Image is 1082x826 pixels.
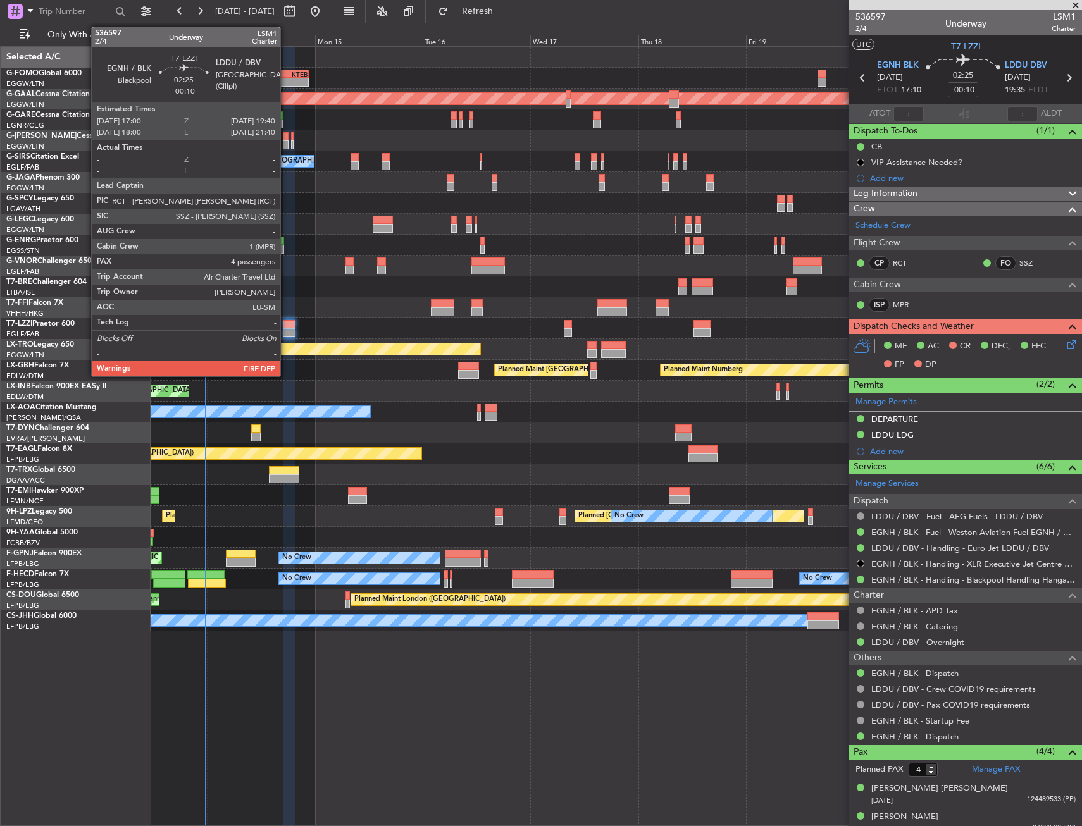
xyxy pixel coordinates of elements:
a: Manage Services [855,478,919,490]
a: EGGW/LTN [6,142,44,151]
a: CS-JHHGlobal 6000 [6,612,77,620]
span: [DATE] [877,71,903,84]
span: Dispatch Checks and Weather [854,319,974,334]
span: (2/2) [1036,378,1055,391]
a: LFPB/LBG [6,455,39,464]
div: Planned Maint London ([GEOGRAPHIC_DATA]) [354,590,506,609]
a: LDDU / DBV - Crew COVID19 requirements [871,684,1036,694]
a: LX-TROLegacy 650 [6,341,74,348]
a: EGGW/LTN [6,350,44,360]
span: Only With Activity [33,30,134,39]
span: G-SIRS [6,153,30,161]
div: [DATE] [153,25,175,36]
div: No Crew [803,569,832,588]
a: T7-LZZIPraetor 600 [6,320,75,328]
span: T7-LZZI [6,320,32,328]
a: EGLF/FAB [6,163,39,172]
a: Manage PAX [972,763,1020,776]
span: ELDT [1028,84,1048,97]
a: LFPB/LBG [6,580,39,589]
span: FFC [1031,340,1046,353]
div: ISP [869,298,890,312]
a: EGGW/LTN [6,183,44,193]
div: No Crew London ([GEOGRAPHIC_DATA]) [210,152,344,171]
span: F-GPNJ [6,550,34,557]
a: G-JAGAPhenom 300 [6,174,80,182]
span: LSM1 [1052,10,1076,23]
a: LDDU / DBV - Pax COVID19 requirements [871,700,1030,710]
div: Add new [870,173,1076,183]
a: EGNH / BLK - Handling - Blackpool Handling Hangar 3 EGNH / BLK [871,574,1076,585]
a: EGNH / BLK - Catering [871,621,958,632]
div: Planned Maint Nurnberg [664,361,743,379]
a: LDDU / DBV - Handling - Euro Jet LDDU / DBV [871,543,1049,553]
span: 17:10 [901,84,921,97]
span: (1/1) [1036,124,1055,137]
span: T7-EMI [6,487,31,495]
a: EGGW/LTN [6,225,44,235]
button: UTC [852,39,874,50]
a: G-ENRGPraetor 600 [6,237,78,244]
span: ETOT [877,84,898,97]
a: EGGW/LTN [6,79,44,89]
div: LDDU LDG [871,429,914,440]
a: LX-INBFalcon 900EX EASy II [6,383,106,390]
div: VIP Assistance Needed? [871,157,962,168]
span: 02:25 [953,70,973,82]
div: Tue 16 [423,35,530,46]
div: Thu 18 [638,35,746,46]
a: T7-EAGLFalcon 8X [6,445,72,453]
a: MPR [893,299,921,311]
span: Charter [854,588,884,603]
span: [DATE] [871,796,893,805]
span: T7-EAGL [6,445,37,453]
a: F-GPNJFalcon 900EX [6,550,82,557]
a: 9H-LPZLegacy 500 [6,508,72,515]
div: KTEB [282,70,308,78]
a: EGNH / BLK - Fuel - Weston Aviation Fuel EGNH / BLK [871,527,1076,538]
div: Planned Maint [GEOGRAPHIC_DATA] ([GEOGRAPHIC_DATA]) [166,507,365,526]
span: ATOT [869,108,890,120]
a: EDLW/DTM [6,371,44,381]
a: EGSS/STN [6,246,40,256]
span: Others [854,651,881,665]
div: Planned Maint [GEOGRAPHIC_DATA] ([GEOGRAPHIC_DATA]) [498,361,697,379]
span: LX-AOA [6,404,35,411]
div: OLBA [258,70,283,78]
span: G-FOMO [6,70,39,77]
div: DEPARTURE [871,414,918,424]
span: Flight Crew [854,236,900,250]
a: T7-EMIHawker 900XP [6,487,84,495]
div: [PERSON_NAME] [871,811,938,823]
a: LX-AOACitation Mustang [6,404,97,411]
a: T7-DYNChallenger 604 [6,424,89,432]
a: CS-DOUGlobal 6500 [6,591,79,599]
div: Wed 17 [530,35,638,46]
span: 19:35 [1005,84,1025,97]
a: EGLF/FAB [6,330,39,339]
a: EGNH / BLK - Dispatch [871,668,959,679]
a: RCT [893,257,921,269]
span: F-HECD [6,570,34,578]
a: VHHH/HKG [6,309,44,318]
div: [PERSON_NAME] [PERSON_NAME] [871,782,1008,795]
input: --:-- [893,106,924,121]
div: Planned [GEOGRAPHIC_DATA] ([GEOGRAPHIC_DATA]) [578,507,757,526]
button: Refresh [432,1,508,22]
span: LDDU DBV [1005,59,1047,72]
a: T7-TRXGlobal 6500 [6,466,75,474]
span: Pax [854,745,867,760]
span: Charter [1052,23,1076,34]
a: DGAA/ACC [6,476,45,485]
a: EGNH / BLK - APD Tax [871,605,958,616]
span: T7-TRX [6,466,32,474]
div: Planned Maint [GEOGRAPHIC_DATA] ([GEOGRAPHIC_DATA]) [72,381,271,400]
a: EGNH / BLK - Handling - XLR Executive Jet Centre Liverpool EGGP / LPL [871,558,1076,569]
span: 2/4 [855,23,886,34]
span: T7-DYN [6,424,35,432]
a: Manage Permits [855,396,917,409]
a: EDLW/DTM [6,392,44,402]
span: CS-JHH [6,612,34,620]
div: Mon 15 [315,35,423,46]
span: Services [854,460,886,474]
